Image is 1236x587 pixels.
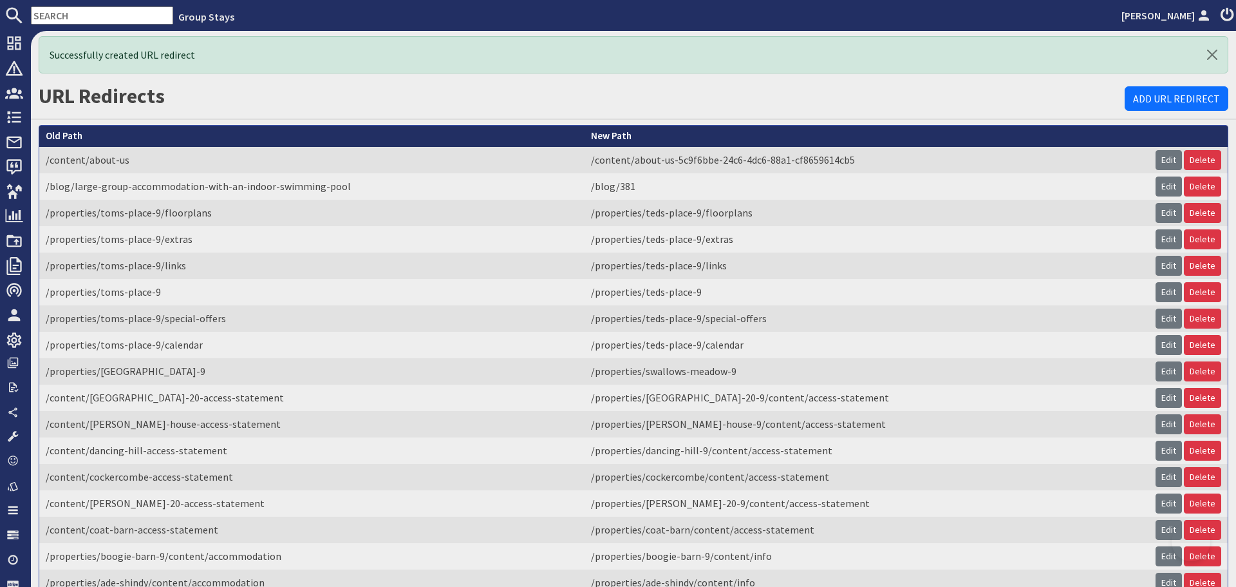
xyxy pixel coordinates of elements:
[585,358,1149,385] td: /properties/swallows-meadow-9
[39,279,585,305] td: /properties/toms-place-9
[39,332,585,358] td: /properties/toms-place-9/calendar
[39,543,585,570] td: /properties/boogie-barn-9/content/accommodation
[31,6,173,24] input: SEARCH
[1184,177,1221,197] a: Delete
[1156,467,1182,487] a: Edit
[39,358,585,385] td: /properties/[GEOGRAPHIC_DATA]-9
[39,147,585,173] td: /content/about-us
[1156,335,1182,355] a: Edit
[1156,203,1182,223] a: Edit
[39,385,585,411] td: /content/[GEOGRAPHIC_DATA]-20-access-statement
[1156,361,1182,381] a: Edit
[39,36,1228,73] div: Successfully created URL redirect
[585,438,1149,464] td: /properties/dancing-hill-9/content/access-statement
[39,411,585,438] td: /content/[PERSON_NAME]-house-access-statement
[585,226,1149,253] td: /properties/teds-place-9/extras
[585,490,1149,517] td: /properties/[PERSON_NAME]-20-9/content/access-statement
[1184,388,1221,408] a: Delete
[178,10,234,23] a: Group Stays
[585,126,1149,147] th: New Path
[1156,494,1182,514] a: Edit
[39,173,585,200] td: /blog/large-group-accommodation-with-an-indoor-swimming-pool
[1156,546,1182,566] a: Edit
[1184,467,1221,487] a: Delete
[1184,414,1221,434] a: Delete
[1156,177,1182,197] a: Edit
[39,253,585,279] td: /properties/toms-place-9/links
[585,253,1149,279] td: /properties/teds-place-9/links
[1172,523,1210,561] iframe: Toggle Customer Support
[1156,282,1182,302] a: Edit
[39,200,585,226] td: /properties/toms-place-9/floorplans
[585,200,1149,226] td: /properties/teds-place-9/floorplans
[1184,256,1221,276] a: Delete
[585,517,1149,543] td: /properties/coat-barn/content/access-statement
[1156,256,1182,276] a: Edit
[1184,441,1221,461] a: Delete
[1184,282,1221,302] a: Delete
[39,464,585,490] td: /content/cockercombe-access-statement
[1156,229,1182,249] a: Edit
[585,147,1149,173] td: /content/about-us-5c9f6bbe-24c6-4dc6-88a1-cf8659614cb5
[1184,335,1221,355] a: Delete
[585,543,1149,570] td: /properties/boogie-barn-9/content/info
[39,490,585,517] td: /content/[PERSON_NAME]-20-access-statement
[1184,309,1221,329] a: Delete
[1121,8,1213,23] a: [PERSON_NAME]
[1156,441,1182,461] a: Edit
[1125,86,1228,111] a: Add URL Redirect
[1156,520,1182,540] a: Edit
[1184,520,1221,540] a: Delete
[39,517,585,543] td: /content/coat-barn-access-statement
[585,411,1149,438] td: /properties/[PERSON_NAME]-house-9/content/access-statement
[585,464,1149,490] td: /properties/cockercombe/content/access-statement
[1156,309,1182,329] a: Edit
[585,385,1149,411] td: /properties/[GEOGRAPHIC_DATA]-20-9/content/access-statement
[585,173,1149,200] td: /blog/381
[585,279,1149,305] td: /properties/teds-place-9
[585,305,1149,332] td: /properties/teds-place-9/special-offers
[39,126,585,147] th: Old Path
[1156,150,1182,170] a: Edit
[39,226,585,253] td: /properties/toms-place-9/extras
[585,332,1149,358] td: /properties/teds-place-9/calendar
[1156,414,1182,434] a: Edit
[1156,388,1182,408] a: Edit
[39,305,585,332] td: /properties/toms-place-9/special-offers
[39,438,585,464] td: /content/dancing-hill-access-statement
[1184,229,1221,249] a: Delete
[1184,150,1221,170] a: Delete
[1184,203,1221,223] a: Delete
[1184,494,1221,514] a: Delete
[1184,361,1221,381] a: Delete
[39,84,1125,108] h1: URL Redirects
